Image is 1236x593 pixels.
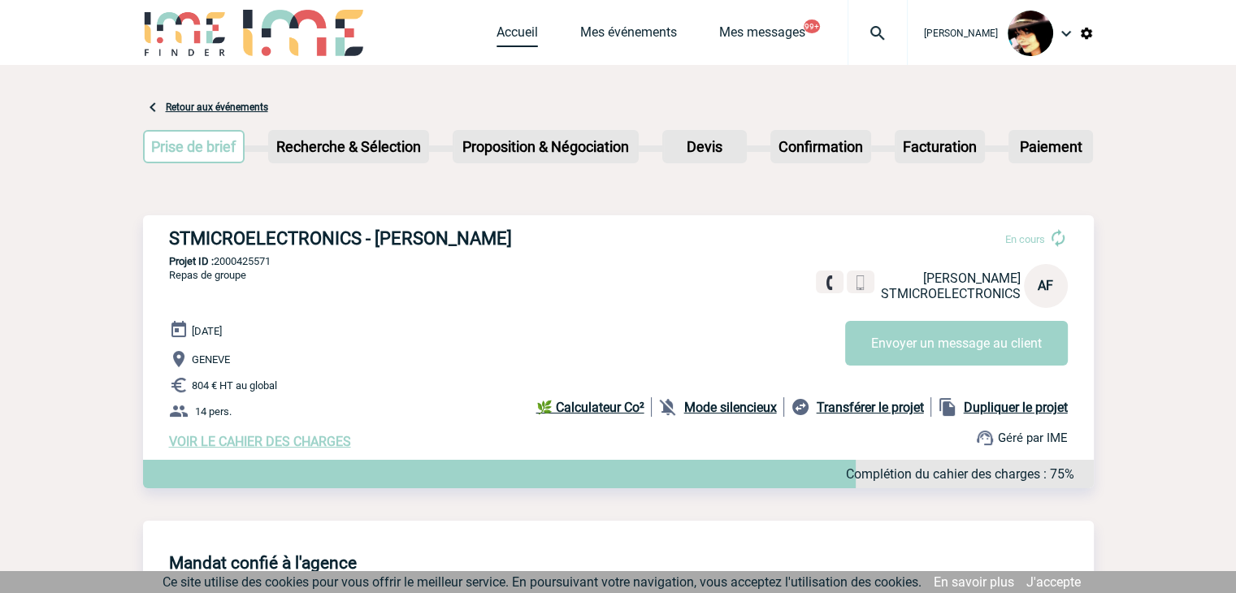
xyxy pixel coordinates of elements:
a: Retour aux événements [166,102,268,113]
b: Projet ID : [169,255,214,267]
p: Devis [664,132,745,162]
a: Mes messages [719,24,805,47]
span: Géré par IME [998,431,1068,445]
span: [PERSON_NAME] [924,28,998,39]
p: Prise de brief [145,132,244,162]
span: [DATE] [192,325,222,337]
img: file_copy-black-24dp.png [938,397,957,417]
a: J'accepte [1026,574,1081,590]
b: 🌿 Calculateur Co² [536,400,644,415]
p: Facturation [896,132,983,162]
a: En savoir plus [934,574,1014,590]
h4: Mandat confié à l'agence [169,553,357,573]
b: Dupliquer le projet [964,400,1068,415]
span: 804 € HT au global [192,379,277,392]
span: 14 pers. [195,405,232,418]
p: Confirmation [772,132,870,162]
span: GENEVE [192,353,230,366]
p: Proposition & Négociation [454,132,637,162]
a: Accueil [497,24,538,47]
b: Mode silencieux [684,400,777,415]
button: 99+ [804,19,820,33]
p: 2000425571 [143,255,1094,267]
p: Paiement [1010,132,1091,162]
img: IME-Finder [143,10,228,56]
img: fixe.png [822,275,837,290]
p: Recherche & Sélection [270,132,427,162]
button: Envoyer un message au client [845,321,1068,366]
b: Transférer le projet [817,400,924,415]
a: VOIR LE CAHIER DES CHARGES [169,434,351,449]
a: Mes événements [580,24,677,47]
h3: STMICROELECTRONICS - [PERSON_NAME] [169,228,657,249]
a: 🌿 Calculateur Co² [536,397,652,417]
span: AF [1038,278,1053,293]
span: Ce site utilise des cookies pour vous offrir le meilleur service. En poursuivant votre navigation... [163,574,922,590]
span: Repas de groupe [169,269,246,281]
img: portable.png [853,275,868,290]
span: STMICROELECTRONICS [881,286,1021,301]
img: support.png [975,428,995,448]
img: 101023-0.jpg [1008,11,1053,56]
span: [PERSON_NAME] [923,271,1021,286]
span: En cours [1005,233,1045,245]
